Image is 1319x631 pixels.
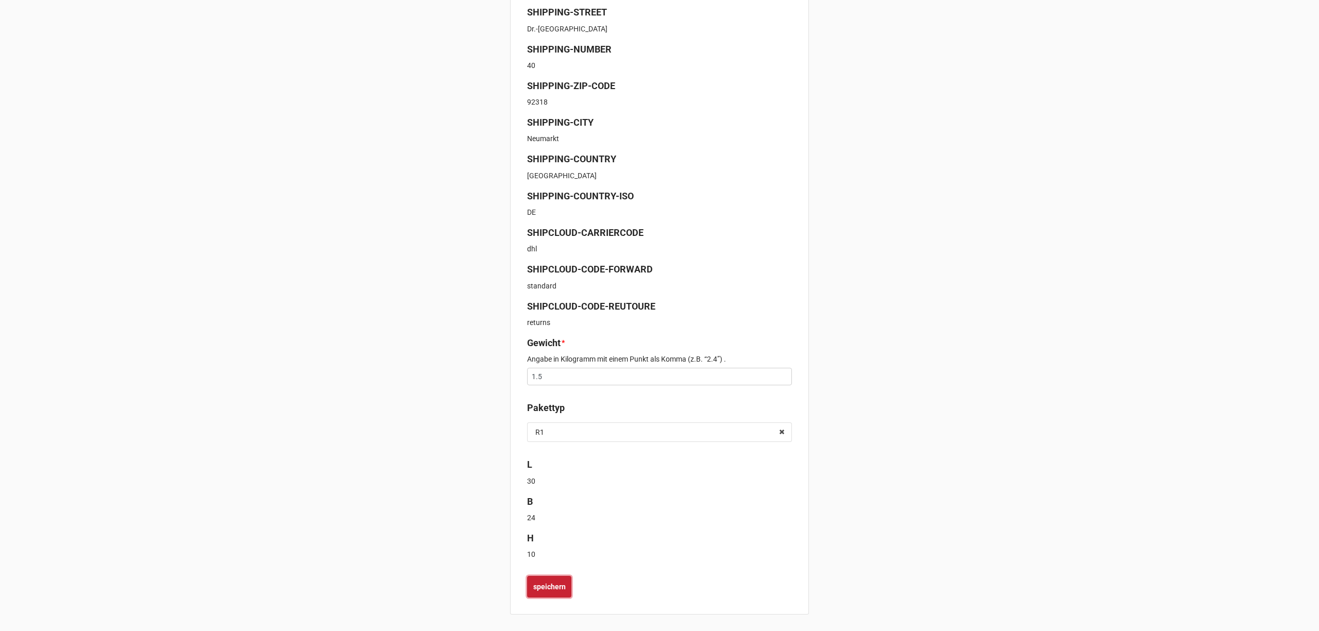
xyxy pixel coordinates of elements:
[527,496,533,507] b: B
[535,429,544,436] div: R1
[527,476,792,486] p: 30
[527,576,571,598] button: speichern
[527,133,792,144] p: Neumarkt
[527,244,792,254] p: dhl
[527,7,607,18] b: SHIPPING-STREET
[527,513,792,523] p: 24
[527,264,653,275] b: SHIPCLOUD-CODE-FORWARD
[527,317,792,328] p: returns
[527,336,561,350] label: Gewicht
[527,459,532,470] b: L
[527,154,616,164] b: SHIPPING-COUNTRY
[527,301,655,312] b: SHIPCLOUD-CODE-REUTOURE
[527,24,792,34] p: Dr.-[GEOGRAPHIC_DATA]
[527,191,634,201] b: SHIPPING-COUNTRY-ISO
[527,227,644,238] b: SHIPCLOUD-CARRIERCODE
[527,60,792,71] p: 40
[527,117,594,128] b: SHIPPING-CITY
[527,281,792,291] p: standard
[527,207,792,217] p: DE
[527,80,615,91] b: SHIPPING-ZIP-CODE
[527,549,792,559] p: 10
[527,533,534,543] b: H
[527,97,792,107] p: 92318
[527,44,612,55] b: SHIPPING-NUMBER
[527,401,565,415] label: Pakettyp
[533,582,566,592] b: speichern
[527,170,792,181] p: [GEOGRAPHIC_DATA]
[527,354,792,364] p: Angabe in Kilogramm mit einem Punkt als Komma (z.B. “2.4”) .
